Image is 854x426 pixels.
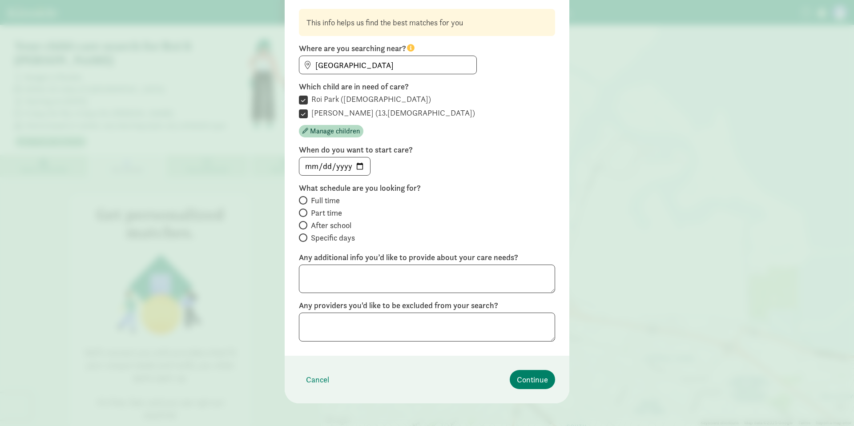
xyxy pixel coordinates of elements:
[311,208,342,218] span: Part time
[299,370,336,389] button: Cancel
[510,370,555,389] button: Continue
[299,56,476,74] input: Find address
[299,43,555,54] label: Where are you searching near?
[311,233,355,243] span: Specific days
[299,125,363,137] button: Manage children
[299,183,555,193] label: What schedule are you looking for?
[306,374,329,386] span: Cancel
[299,145,555,155] label: When do you want to start care?
[310,126,360,137] span: Manage children
[299,300,555,311] label: Any providers you'd like to be excluded from your search?
[299,81,555,92] label: Which child are in need of care?
[311,195,340,206] span: Full time
[306,16,548,28] div: This info helps us find the best matches for you
[517,374,548,386] span: Continue
[308,108,475,118] label: [PERSON_NAME] (13.[DEMOGRAPHIC_DATA])
[299,252,555,263] label: Any additional info you’d like to provide about your care needs?
[311,220,351,231] span: After school
[308,94,431,104] label: Roi Park ([DEMOGRAPHIC_DATA])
